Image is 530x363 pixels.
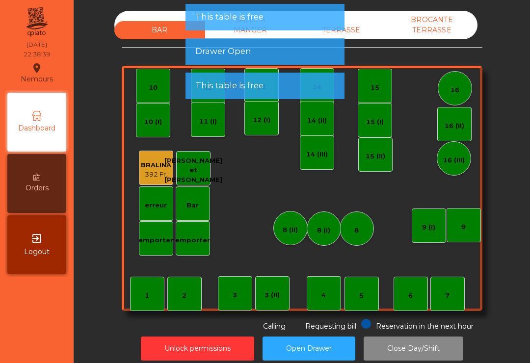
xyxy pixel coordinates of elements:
div: 8 [354,226,359,235]
div: [PERSON_NAME] et [PERSON_NAME] [164,156,222,185]
div: 12 (I) [253,115,270,125]
div: Bar [186,201,199,210]
span: Orders [26,183,49,193]
div: 15 (I) [366,117,384,127]
div: 16 [450,85,459,95]
div: 9 (I) [422,223,435,233]
div: 14 (II) [307,116,327,126]
div: 3 [233,290,237,300]
span: Calling [263,322,286,331]
div: 14 (III) [306,150,328,159]
div: [DATE] [26,40,47,49]
div: 8 (I) [317,226,330,235]
div: 10 (I) [144,117,162,127]
div: BROCANTE TERRASSE [387,11,477,39]
div: 11 (I) [199,117,217,127]
span: Drawer Open [195,45,251,57]
span: This table is free [195,11,264,23]
div: 7 [445,291,450,301]
div: 15 [371,83,379,93]
img: qpiato [25,5,49,39]
button: Unlock permissions [141,337,254,361]
div: 2 [182,291,186,301]
button: Close Day/Shift [364,337,463,361]
div: 16 (III) [443,156,465,165]
button: Open Drawer [263,337,355,361]
span: Reservation in the next hour [376,322,474,331]
i: exit_to_app [31,233,43,244]
span: This table is free [195,79,264,92]
div: 10 [149,83,158,93]
span: Logout [24,247,50,257]
div: 1 [145,291,149,301]
div: 392 Fr. [141,170,171,180]
div: BRALINA [141,160,171,170]
div: Nemours [21,61,53,85]
div: 3 (II) [265,290,280,300]
div: emporter [175,235,210,245]
div: 16 (II) [445,121,464,131]
div: 6 [408,291,413,301]
div: erreur [145,201,167,210]
div: BAR [114,21,205,39]
div: 9 [461,222,466,232]
div: 22:38:39 [24,50,50,59]
div: emporter [138,235,173,245]
span: Requesting bill [305,322,356,331]
i: location_on [31,62,43,74]
div: 4 [321,290,326,300]
div: 15 (II) [366,152,385,161]
span: Dashboard [18,123,55,133]
div: 8 (II) [283,225,298,235]
div: 5 [359,291,364,301]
